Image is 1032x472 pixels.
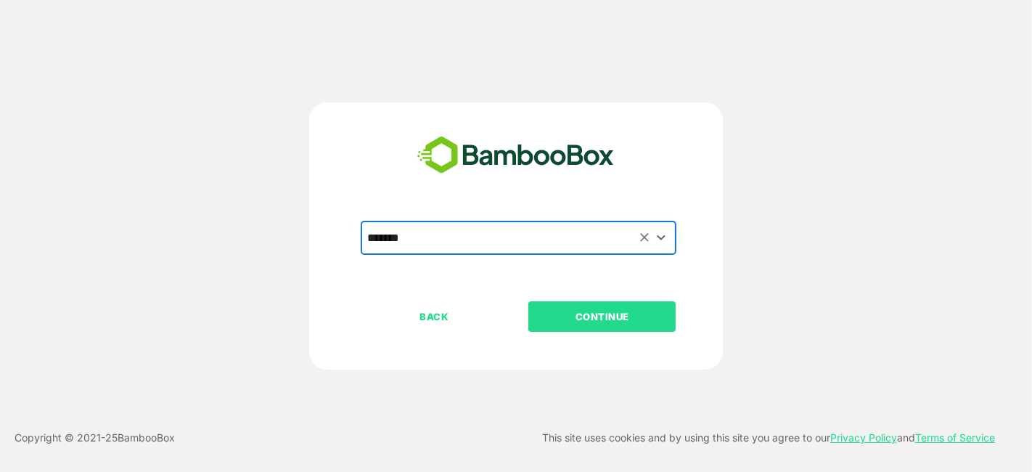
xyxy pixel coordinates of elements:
[362,309,507,325] p: BACK
[830,431,897,444] a: Privacy Policy
[530,309,675,325] p: CONTINUE
[528,301,676,332] button: CONTINUE
[636,229,653,246] button: Clear
[15,429,175,447] p: Copyright © 2021- 25 BambooBox
[652,228,671,248] button: Open
[542,429,995,447] p: This site uses cookies and by using this site you agree to our and
[361,301,508,332] button: BACK
[915,431,995,444] a: Terms of Service
[409,131,622,179] img: bamboobox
